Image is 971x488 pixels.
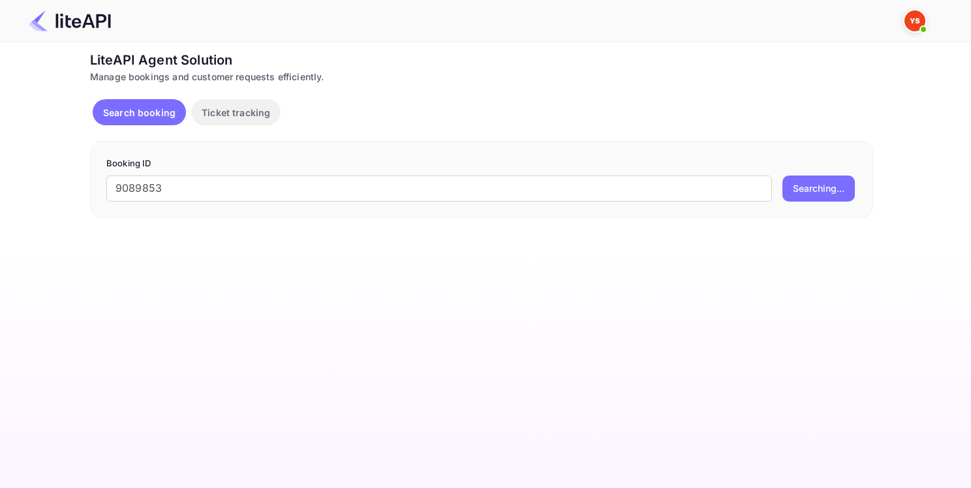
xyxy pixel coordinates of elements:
[29,10,111,31] img: LiteAPI Logo
[106,157,857,170] p: Booking ID
[90,70,873,84] div: Manage bookings and customer requests efficiently.
[782,175,855,202] button: Searching...
[904,10,925,31] img: Yandex Support
[103,106,176,119] p: Search booking
[90,50,873,70] div: LiteAPI Agent Solution
[106,175,772,202] input: Enter Booking ID (e.g., 63782194)
[202,106,270,119] p: Ticket tracking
